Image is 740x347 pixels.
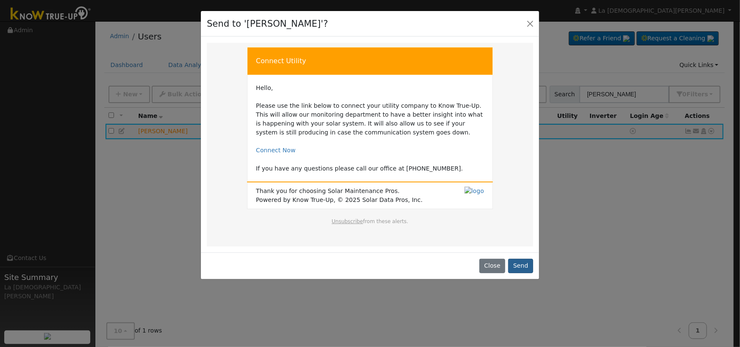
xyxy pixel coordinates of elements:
h4: Send to '[PERSON_NAME]'? [207,17,328,31]
button: Send [508,259,533,273]
td: Hello, Please use the link below to connect your utility company to Know True-Up. This will allow... [256,84,484,173]
td: from these alerts. [256,218,484,234]
td: Connect Utility [248,47,493,75]
a: Unsubscribe [332,218,363,224]
a: Connect Now [256,147,295,154]
img: logo [465,187,484,196]
span: Thank you for choosing Solar Maintenance Pros. Powered by Know True-Up, © 2025 Solar Data Pros, Inc. [256,187,423,204]
button: Close [479,259,505,273]
button: Close [524,17,536,29]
